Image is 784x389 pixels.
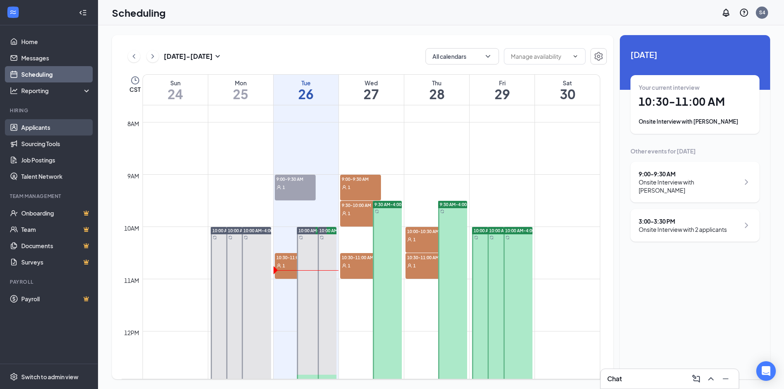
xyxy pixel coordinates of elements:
[143,87,208,101] h1: 24
[143,75,208,105] a: August 24, 2025
[9,8,17,16] svg: WorkstreamLogo
[21,119,91,136] a: Applicants
[21,291,91,307] a: PayrollCrown
[759,9,765,16] div: S4
[10,87,18,95] svg: Analysis
[340,175,381,183] span: 9:00-9:30 AM
[404,75,469,105] a: August 28, 2025
[489,228,526,233] span: 10:00 AM-4:00 PM
[275,253,316,261] span: 10:30-11:00 AM
[639,170,739,178] div: 9:00 - 9:30 AM
[404,79,469,87] div: Thu
[691,374,701,384] svg: ComposeMessage
[319,228,356,233] span: 10:00 AM-4:00 PM
[375,209,379,213] svg: Sync
[228,236,232,240] svg: Sync
[470,79,535,87] div: Fri
[440,209,444,213] svg: Sync
[128,50,140,62] button: ChevronLeft
[348,263,350,269] span: 1
[484,52,492,60] svg: ChevronDown
[212,228,249,233] span: 10:00 AM-4:00 PM
[405,227,446,235] span: 10:00-10:30 AM
[208,75,273,105] a: August 25, 2025
[276,185,281,190] svg: User
[21,66,91,82] a: Scheduling
[535,79,600,87] div: Sat
[425,48,499,64] button: All calendarsChevronDown
[21,373,78,381] div: Switch to admin view
[129,85,140,93] span: CST
[274,79,339,87] div: Tue
[719,372,732,385] button: Minimize
[208,87,273,101] h1: 25
[742,220,751,230] svg: ChevronRight
[79,9,87,17] svg: Collapse
[320,236,324,240] svg: Sync
[276,263,281,268] svg: User
[342,211,347,216] svg: User
[340,201,381,209] span: 9:30-10:00 AM
[130,76,140,85] svg: Clock
[594,51,604,61] svg: Settings
[283,263,285,269] span: 1
[244,236,248,240] svg: Sync
[243,228,280,233] span: 10:00 AM-4:00 PM
[21,221,91,238] a: TeamCrown
[474,236,478,240] svg: Sync
[404,87,469,101] h1: 28
[21,205,91,221] a: OnboardingCrown
[630,147,759,155] div: Other events for [DATE]
[506,236,510,240] svg: Sync
[413,237,416,242] span: 1
[213,51,223,61] svg: SmallChevronDown
[122,328,141,337] div: 12pm
[213,236,217,240] svg: Sync
[275,175,316,183] span: 9:00-9:30 AM
[639,83,751,91] div: Your current interview
[122,224,141,233] div: 10am
[21,33,91,50] a: Home
[639,225,727,233] div: Onsite Interview with 2 applicants
[130,51,138,61] svg: ChevronLeft
[208,79,273,87] div: Mon
[164,52,213,61] h3: [DATE] - [DATE]
[147,50,159,62] button: ChevronRight
[572,53,579,60] svg: ChevronDown
[474,228,510,233] span: 10:00 AM-4:00 PM
[639,178,739,194] div: Onsite Interview with [PERSON_NAME]
[470,87,535,101] h1: 29
[630,48,759,61] span: [DATE]
[274,75,339,105] a: August 26, 2025
[339,79,404,87] div: Wed
[739,8,749,18] svg: QuestionInfo
[126,119,141,128] div: 8am
[21,168,91,184] a: Talent Network
[756,361,776,381] div: Open Intercom Messenger
[339,75,404,105] a: August 27, 2025
[228,228,264,233] span: 10:00 AM-4:00 PM
[348,184,350,190] span: 1
[742,177,751,187] svg: ChevronRight
[511,52,569,61] input: Manage availability
[21,152,91,168] a: Job Postings
[340,253,381,261] span: 10:30-11:00 AM
[590,48,607,64] a: Settings
[505,228,541,233] span: 10:00 AM-4:00 PM
[21,87,91,95] div: Reporting
[10,193,89,200] div: Team Management
[374,202,408,207] span: 9:30 AM-4:00 PM
[21,136,91,152] a: Sourcing Tools
[10,373,18,381] svg: Settings
[143,79,208,87] div: Sun
[413,263,416,269] span: 1
[342,263,347,268] svg: User
[126,171,141,180] div: 9am
[298,228,335,233] span: 10:00 AM-4:00 PM
[407,263,412,268] svg: User
[535,87,600,101] h1: 30
[639,217,727,225] div: 3:00 - 3:30 PM
[149,51,157,61] svg: ChevronRight
[405,253,446,261] span: 10:30-11:00 AM
[607,374,622,383] h3: Chat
